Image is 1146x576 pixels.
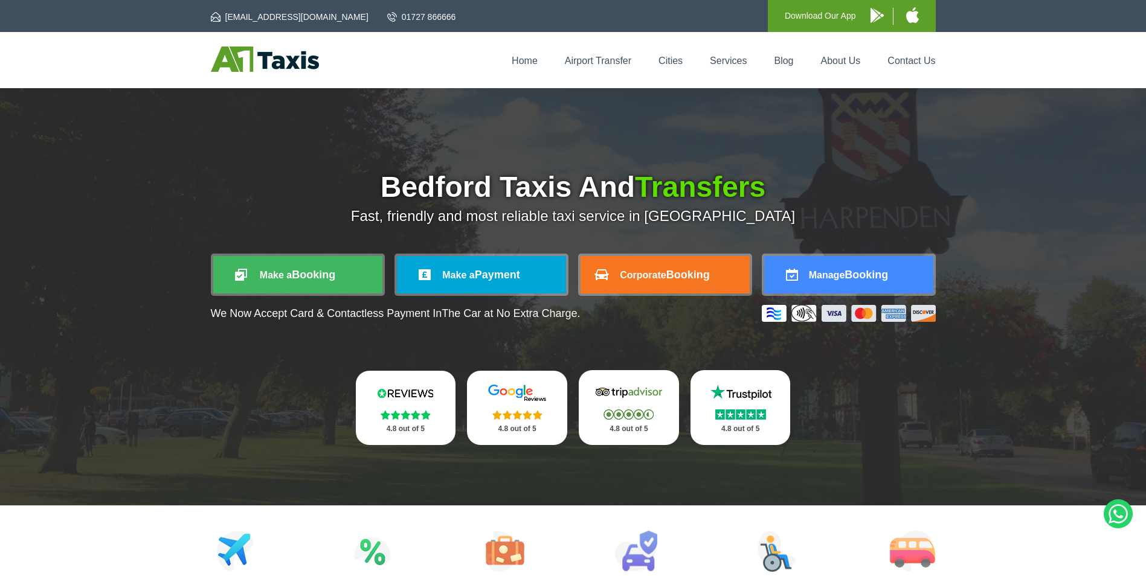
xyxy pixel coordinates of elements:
p: Fast, friendly and most reliable taxi service in [GEOGRAPHIC_DATA] [211,208,936,225]
a: 01727 866666 [387,11,456,23]
a: Home [512,56,538,66]
p: 4.8 out of 5 [480,421,554,437]
a: About Us [821,56,861,66]
img: A1 Taxis iPhone App [906,7,919,23]
a: Make aBooking [213,256,382,293]
a: Contact Us [887,56,935,66]
h1: Bedford Taxis And [211,173,936,202]
img: Airport Transfers [217,531,254,572]
span: Corporate [620,270,666,280]
img: Car Rental [614,531,657,572]
p: 4.8 out of 5 [592,421,666,437]
img: A1 Taxis St Albans LTD [211,46,319,72]
img: Wheelchair [758,531,796,572]
span: The Car at No Extra Charge. [442,307,580,319]
a: Make aPayment [397,256,566,293]
p: 4.8 out of 5 [369,421,443,437]
img: Reviews.io [369,384,442,402]
img: Credit And Debit Cards [762,305,936,322]
span: Make a [442,270,474,280]
span: Make a [260,270,292,280]
a: Google Stars 4.8 out of 5 [467,371,567,445]
img: A1 Taxis Android App [871,8,884,23]
img: Stars [381,410,431,420]
a: [EMAIL_ADDRESS][DOMAIN_NAME] [211,11,369,23]
img: Trustpilot [704,383,777,402]
span: Manage [809,270,845,280]
p: We Now Accept Card & Contactless Payment In [211,307,581,320]
img: Google [481,384,553,402]
img: Tours [486,531,524,572]
img: Stars [604,409,654,420]
p: Download Our App [785,8,856,24]
img: Attractions [354,531,391,572]
a: Reviews.io Stars 4.8 out of 5 [356,371,456,445]
img: Stars [492,410,542,420]
a: Services [710,56,747,66]
span: Transfers [635,171,765,203]
a: Airport Transfer [565,56,631,66]
img: Minibus [890,531,935,572]
img: Tripadvisor [593,383,665,402]
p: 4.8 out of 5 [704,421,777,437]
a: CorporateBooking [581,256,750,293]
a: Tripadvisor Stars 4.8 out of 5 [579,370,679,445]
a: Cities [658,56,683,66]
a: ManageBooking [764,256,933,293]
a: Trustpilot Stars 4.8 out of 5 [690,370,791,445]
a: Blog [774,56,793,66]
img: Stars [715,409,766,420]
